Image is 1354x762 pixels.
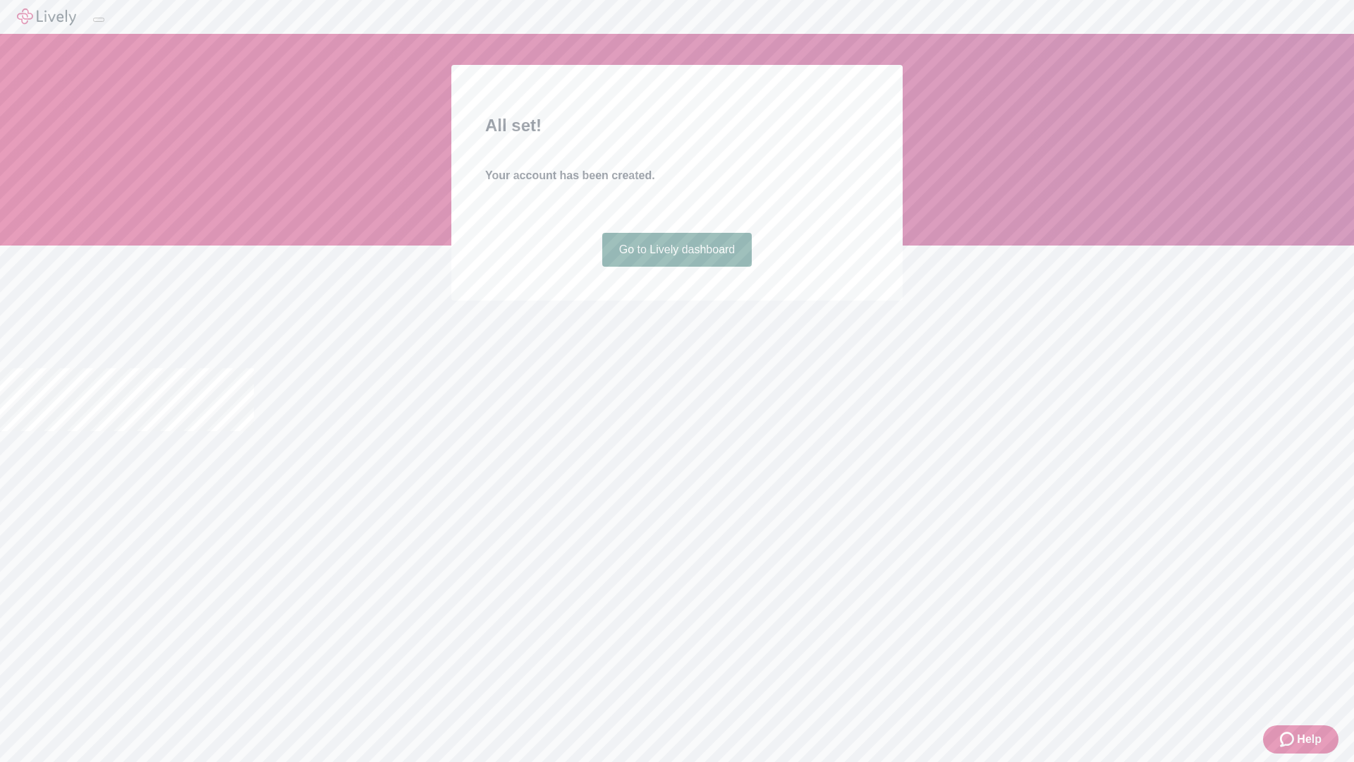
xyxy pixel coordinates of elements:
[602,233,752,267] a: Go to Lively dashboard
[1263,725,1338,754] button: Zendesk support iconHelp
[485,167,869,184] h4: Your account has been created.
[1297,731,1322,748] span: Help
[17,8,76,25] img: Lively
[485,113,869,138] h2: All set!
[1280,731,1297,748] svg: Zendesk support icon
[93,18,104,22] button: Log out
